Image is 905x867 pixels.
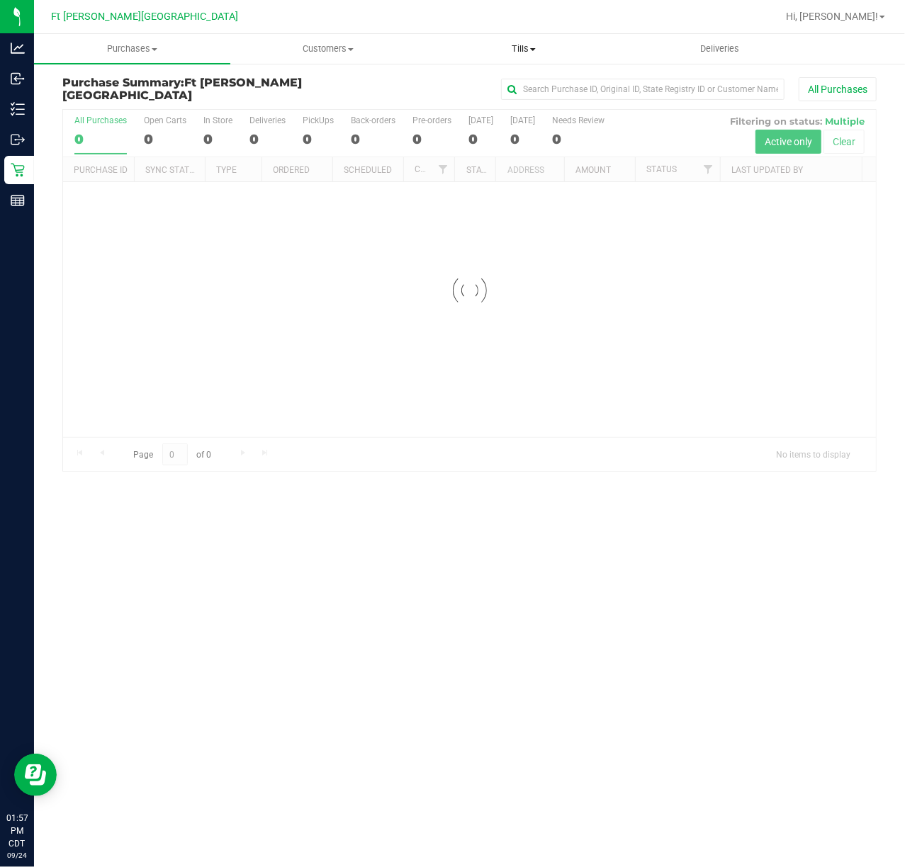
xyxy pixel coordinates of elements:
[62,76,302,102] span: Ft [PERSON_NAME][GEOGRAPHIC_DATA]
[786,11,878,22] span: Hi, [PERSON_NAME]!
[230,34,427,64] a: Customers
[622,34,819,64] a: Deliveries
[427,42,622,55] span: Tills
[51,11,238,23] span: Ft [PERSON_NAME][GEOGRAPHIC_DATA]
[11,102,25,116] inline-svg: Inventory
[231,42,426,55] span: Customers
[11,163,25,177] inline-svg: Retail
[62,76,334,101] h3: Purchase Summary:
[426,34,622,64] a: Tills
[11,72,25,86] inline-svg: Inbound
[34,42,230,55] span: Purchases
[501,79,785,100] input: Search Purchase ID, Original ID, State Registry ID or Customer Name...
[681,42,758,55] span: Deliveries
[799,77,877,101] button: All Purchases
[34,34,230,64] a: Purchases
[11,193,25,208] inline-svg: Reports
[14,754,57,796] iframe: Resource center
[11,41,25,55] inline-svg: Analytics
[6,850,28,861] p: 09/24
[11,132,25,147] inline-svg: Outbound
[6,812,28,850] p: 01:57 PM CDT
